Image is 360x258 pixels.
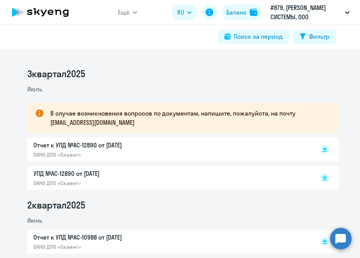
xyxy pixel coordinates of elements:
span: Ещё [118,8,129,17]
button: Балансbalance [222,5,262,20]
p: ОАНО ДПО «Скаенг» [33,180,195,187]
div: Баланс [226,8,247,17]
p: Отчет к УПД №AC-12890 от [DATE] [33,141,195,150]
button: Поиск за период [218,30,289,44]
span: RU [177,8,184,17]
button: RU [172,5,197,20]
p: ОАНО ДПО «Скаенг» [33,243,195,250]
div: Фильтр [309,32,330,41]
a: УПД №AC-12890 от [DATE]ОАНО ДПО «Скаенг» [33,169,304,187]
p: УПД №AC-12890 от [DATE] [33,169,195,178]
p: #879, [PERSON_NAME] СИСТЕМЫ, ООО [270,3,342,21]
li: 3 квартал 2025 [27,68,338,80]
a: Отчет к УПД №AC-10988 от [DATE]ОАНО ДПО «Скаенг» [33,233,304,250]
button: Ещё [118,5,137,20]
img: balance [250,8,257,16]
button: Фильтр [294,30,336,44]
p: ОАНО ДПО «Скаенг» [33,151,195,158]
span: Июнь [27,217,42,224]
span: Июль [27,85,42,93]
p: В случае возникновения вопросов по документам, напишите, пожалуйста, на почту [EMAIL_ADDRESS][DOM... [50,109,325,127]
p: Отчет к УПД №AC-10988 от [DATE] [33,233,195,242]
a: Отчет к УПД №AC-12890 от [DATE]ОАНО ДПО «Скаенг» [33,141,304,158]
li: 2 квартал 2025 [27,199,338,211]
div: Поиск за период [234,32,283,41]
button: #879, [PERSON_NAME] СИСТЕМЫ, ООО [267,3,353,21]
